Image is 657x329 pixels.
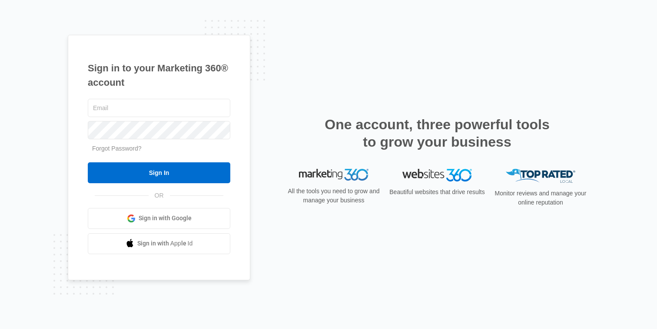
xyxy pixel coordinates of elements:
[88,99,230,117] input: Email
[388,188,486,197] p: Beautiful websites that drive results
[492,189,589,207] p: Monitor reviews and manage your online reputation
[88,162,230,183] input: Sign In
[285,187,382,205] p: All the tools you need to grow and manage your business
[149,191,170,200] span: OR
[139,214,192,223] span: Sign in with Google
[322,116,552,151] h2: One account, three powerful tools to grow your business
[88,233,230,254] a: Sign in with Apple Id
[402,169,472,181] img: Websites 360
[506,169,575,183] img: Top Rated Local
[92,145,142,152] a: Forgot Password?
[137,239,193,248] span: Sign in with Apple Id
[88,208,230,229] a: Sign in with Google
[299,169,368,181] img: Marketing 360
[88,61,230,90] h1: Sign in to your Marketing 360® account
